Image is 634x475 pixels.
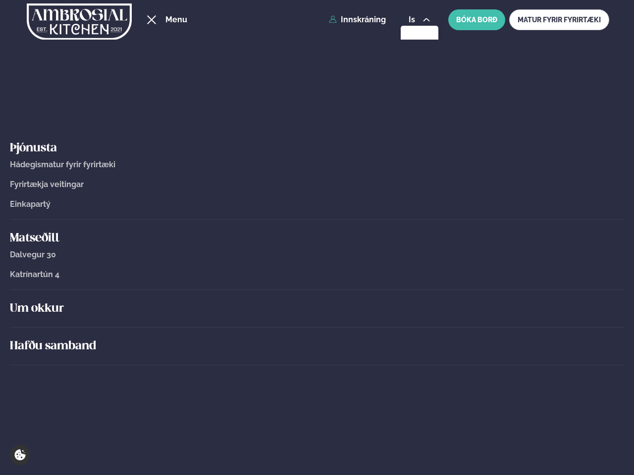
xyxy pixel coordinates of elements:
a: Dalvegur 30 [10,250,624,259]
a: Einkapartý [10,200,624,209]
a: Fyrirtækja veitingar [10,180,624,189]
a: Matseðill [10,231,624,246]
a: Innskráning [329,15,386,24]
img: logo [27,1,132,42]
a: MATUR FYRIR FYRIRTÆKI [509,9,609,30]
span: Fyrirtækja veitingar [10,180,84,189]
a: Um okkur [10,301,624,317]
button: BÓKA BORÐ [448,9,505,30]
a: Katrínartún 4 [10,270,624,279]
span: Dalvegur 30 [10,250,56,259]
span: is [409,16,418,24]
a: Hádegismatur fyrir fyrirtæki [10,160,624,169]
span: Katrínartún 4 [10,270,59,279]
button: is [401,16,438,24]
span: Einkapartý [10,199,51,209]
span: Hádegismatur fyrir fyrirtæki [10,160,115,169]
button: hamburger [146,14,158,26]
a: Hafðu samband [10,338,624,354]
a: Þjónusta [10,141,624,156]
a: Cookie settings [10,445,30,465]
